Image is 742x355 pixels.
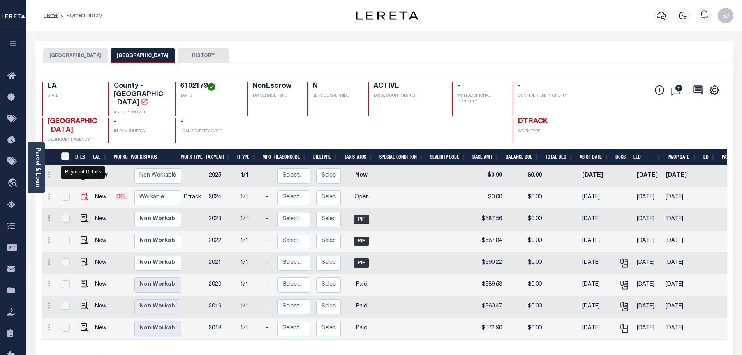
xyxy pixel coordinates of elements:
td: $0.00 [505,318,545,340]
p: TAX SERVICE TYPE [252,93,298,99]
p: TAX ID [180,93,238,99]
td: 2021 [206,253,237,274]
td: New [92,318,113,340]
td: New [92,253,113,274]
td: [DATE] [634,253,663,274]
th: Work Status [128,149,180,165]
th: PWOP Date: activate to sort column ascending [664,149,700,165]
p: CONFIDENTIAL PROPERTY [518,93,570,99]
td: 1/1 [237,187,263,209]
td: New [92,209,113,231]
h4: 6102179 [180,82,238,91]
p: WORK TYPE [518,129,570,134]
img: svg+xml;base64,PHN2ZyB4bWxucz0iaHR0cDovL3d3dy53My5vcmcvMjAwMC9zdmciIHBvaW50ZXItZXZlbnRzPSJub25lIi... [718,8,733,23]
td: 2020 [206,274,237,296]
td: $0.00 [505,209,545,231]
td: - [263,318,274,340]
span: - [180,118,183,125]
span: - [457,83,460,90]
td: 1/1 [237,253,263,274]
h4: ACTIVE [374,82,442,91]
span: PIF [354,215,369,224]
p: DELINQUENT AGENCY [48,137,99,143]
img: logo-dark.svg [356,11,418,20]
td: 2023 [206,209,237,231]
td: [DATE] [663,274,698,296]
td: 1/1 [237,209,263,231]
th: Total DLQ: activate to sort column ascending [542,149,576,165]
th: WorkQ [111,149,128,165]
td: [DATE] [634,187,663,209]
button: [GEOGRAPHIC_DATA] [111,48,175,63]
td: $587.84 [472,231,505,253]
td: $572.90 [472,318,505,340]
td: [DATE] [663,318,698,340]
div: Payment Details [61,166,105,179]
td: [DATE] [663,253,698,274]
td: Dtrack [181,187,206,209]
td: [DATE] [634,209,663,231]
th: Balance Due: activate to sort column ascending [502,149,542,165]
th: BillType: activate to sort column ascending [310,149,341,165]
td: Paid [344,296,379,318]
th: ReasonCode: activate to sort column ascending [271,149,310,165]
td: - [263,231,274,253]
td: 2018 [206,318,237,340]
th: MPO [259,149,271,165]
td: 1/1 [237,296,263,318]
th: Tax Status: activate to sort column ascending [341,149,376,165]
td: $560.47 [472,296,505,318]
td: New [92,231,113,253]
h4: N [313,82,359,91]
p: STATE [48,93,99,99]
th: Tax Year: activate to sort column ascending [203,149,234,165]
td: 1/1 [237,231,263,253]
td: [DATE] [634,274,663,296]
span: - [518,83,521,90]
td: New [92,165,113,187]
li: Payment History [58,12,102,19]
a: DEL [116,194,127,200]
td: $0.00 [505,274,545,296]
td: Paid [344,274,379,296]
td: - [263,296,274,318]
p: LOAN SEVERITY CODE [180,129,238,134]
td: Open [344,187,379,209]
th: Work Type [178,149,203,165]
th: Special Condition: activate to sort column ascending [376,149,427,165]
td: New [92,187,113,209]
i: travel_explore [7,178,20,189]
td: New [92,296,113,318]
td: $0.00 [505,231,545,253]
td: - [263,165,274,187]
td: New [344,165,379,187]
span: - [114,118,116,125]
td: $590.22 [472,253,505,274]
p: WITH ADDITIONAL PROPERTY [457,93,503,105]
td: $587.56 [472,209,505,231]
td: $0.00 [505,296,545,318]
th: Docs [612,149,631,165]
span: [GEOGRAPHIC_DATA] [48,118,97,134]
span: PIF [354,237,369,246]
h4: LA [48,82,99,91]
td: [DATE] [579,318,615,340]
td: [DATE] [663,296,698,318]
td: - [263,274,274,296]
th: &nbsp; [56,149,72,165]
td: [DATE] [634,231,663,253]
td: [DATE] [634,296,663,318]
td: 2022 [206,231,237,253]
td: $0.00 [472,187,505,209]
th: RType: activate to sort column ascending [234,149,259,165]
span: DTRACK [518,118,548,125]
td: Paid [344,318,379,340]
td: [DATE] [579,296,615,318]
td: 2024 [206,187,237,209]
td: 1/1 [237,318,263,340]
td: [DATE] [579,209,615,231]
th: Base Amt: activate to sort column ascending [469,149,502,165]
td: [DATE] [579,165,615,187]
a: Parcel & Loan [35,148,40,187]
td: 2025 [206,165,237,187]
